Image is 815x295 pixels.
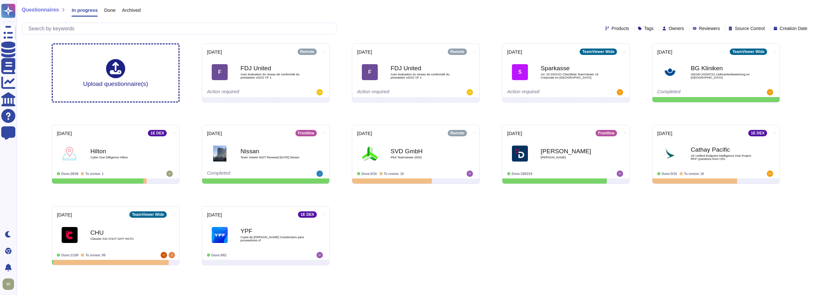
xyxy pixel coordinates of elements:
span: Art. 25 DSGVO Checkliste TeamViewer 10 Corporate en [GEOGRAPHIC_DATA] [541,73,605,79]
input: Search by keywords [25,23,337,34]
b: BG Kliniken [691,65,755,71]
span: Reviewers [699,26,720,31]
div: 1E DEX [148,130,167,136]
span: Done: 180/219 [512,172,532,176]
img: user [3,278,14,290]
span: [DATE] [57,131,72,136]
span: [DATE] [357,131,372,136]
div: Action required [357,89,435,95]
img: user [617,170,623,177]
span: 1E Unified Endpoint Intelligence Hub Project RFP Questions from CPA [691,154,755,160]
img: user [316,252,323,258]
b: SVD GmbH [391,148,454,154]
b: Cathay Pacific [691,147,755,153]
span: Pilot Teamviewer (003) [391,156,454,159]
div: S [512,64,528,80]
div: Completed [657,89,735,95]
img: Logo [512,146,528,162]
span: Done: 0/16 [362,172,377,176]
span: Archived [122,8,141,12]
span: To review: 10 [384,172,404,176]
img: Logo [62,227,78,243]
span: To review: 1 [85,172,103,176]
span: Cyber Due Dilligence Hilton [90,156,154,159]
span: Team Viewer NIST Renewal [DATE] Nissan [240,156,304,159]
div: Frontline [295,130,317,136]
span: [DATE] [207,49,222,54]
span: Owners [669,26,684,31]
img: user [316,89,323,95]
div: Remote [298,49,317,55]
span: In progress [72,8,98,12]
span: Tags [644,26,654,31]
div: Action required [207,89,285,95]
div: Completed [207,170,285,177]
img: user [767,170,773,177]
span: Questionnaires [22,7,59,12]
div: 1E DEX [298,211,317,218]
div: TeamViewer Wide [730,49,767,55]
img: user [166,170,173,177]
b: [PERSON_NAME] [541,148,605,154]
div: F [212,64,228,80]
span: Done: 0/15 [662,172,677,176]
span: Done: 1/109 [61,253,78,257]
img: user [767,89,773,95]
b: FDJ United [240,65,304,71]
span: Source Control [735,26,765,31]
b: Sparkasse [541,65,605,71]
b: FDJ United [391,65,454,71]
span: Creation Date [780,26,807,31]
span: [DATE] [207,131,222,136]
span: [PERSON_NAME] [541,156,605,159]
div: Remote [448,130,467,136]
img: user [467,170,473,177]
img: user [161,252,167,258]
img: Logo [662,64,678,80]
button: user [1,277,19,291]
span: [DATE] [357,49,372,54]
b: CHU [90,230,154,236]
span: [DATE] [657,49,672,54]
img: user [316,170,323,177]
span: [DATE] [207,212,222,217]
span: Auto évaluation du niveau de conformité du prestataire v2022 VF 1 [240,73,304,79]
img: user [169,252,175,258]
img: Logo [212,146,228,162]
b: YPF [240,228,304,234]
b: Nissan [240,148,304,154]
span: Done: 0/61 [211,253,227,257]
span: [DATE] [657,131,672,136]
b: Hilton [90,148,154,154]
img: Logo [62,146,78,162]
div: Remote [448,49,467,55]
img: user [467,89,473,95]
div: Upload questionnaire(s) [83,59,148,87]
span: Auto évaluation du niveau de conformité du prestataire v2022 VF 1 [391,73,454,79]
span: To review: 10 [684,172,704,176]
span: Copia de [PERSON_NAME] Cuestionario para proveedores vf [240,236,304,242]
span: Done: 28/39 [61,172,78,176]
span: To review: 99 [85,253,105,257]
div: 1E DEX [748,130,767,136]
span: Products [612,26,629,31]
span: [DATE] [507,49,522,54]
span: [DATE] [57,212,72,217]
div: Frontline [596,130,617,136]
img: Logo [362,146,378,162]
div: TeamViewer Wide [580,49,617,55]
span: Clausier SSI CHUT GHT HGTO [90,237,154,240]
span: [DATE] [507,131,522,136]
img: Logo [662,146,678,162]
span: ISDSM 20250722 Lieferantenbewertung en [GEOGRAPHIC_DATA] [691,73,755,79]
div: Action required [507,89,585,95]
img: Logo [212,227,228,243]
span: Done [104,8,116,12]
div: F [362,64,378,80]
div: TeamViewer Wide [129,211,167,218]
img: user [617,89,623,95]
